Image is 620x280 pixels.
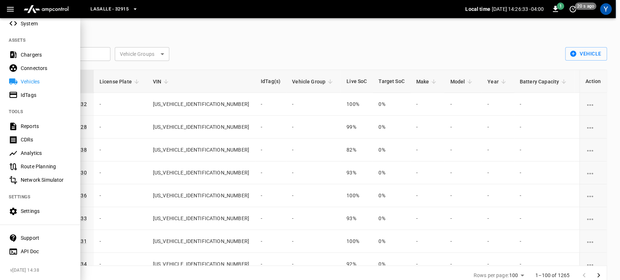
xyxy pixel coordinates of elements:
span: LaSalle - 32915 [90,5,129,13]
p: [DATE] 14:26:33 -04:00 [492,5,544,13]
div: Chargers [21,51,71,58]
button: set refresh interval [567,3,579,15]
div: Analytics [21,149,71,157]
span: v [DATE] 14:38 [10,267,74,274]
div: System [21,20,71,27]
div: Network Simulator [21,176,71,184]
div: Support [21,234,71,242]
div: Connectors [21,65,71,72]
div: Route Planning [21,163,71,170]
p: Local time [465,5,490,13]
div: API Doc [21,248,71,255]
div: CDRs [21,136,71,143]
img: ampcontrol.io logo [21,2,72,16]
div: IdTags [21,91,71,99]
div: Vehicles [21,78,71,85]
div: Settings [21,207,71,215]
span: 20 s ago [575,3,596,10]
div: profile-icon [600,3,612,15]
span: 1 [557,3,564,10]
div: Reports [21,123,71,130]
